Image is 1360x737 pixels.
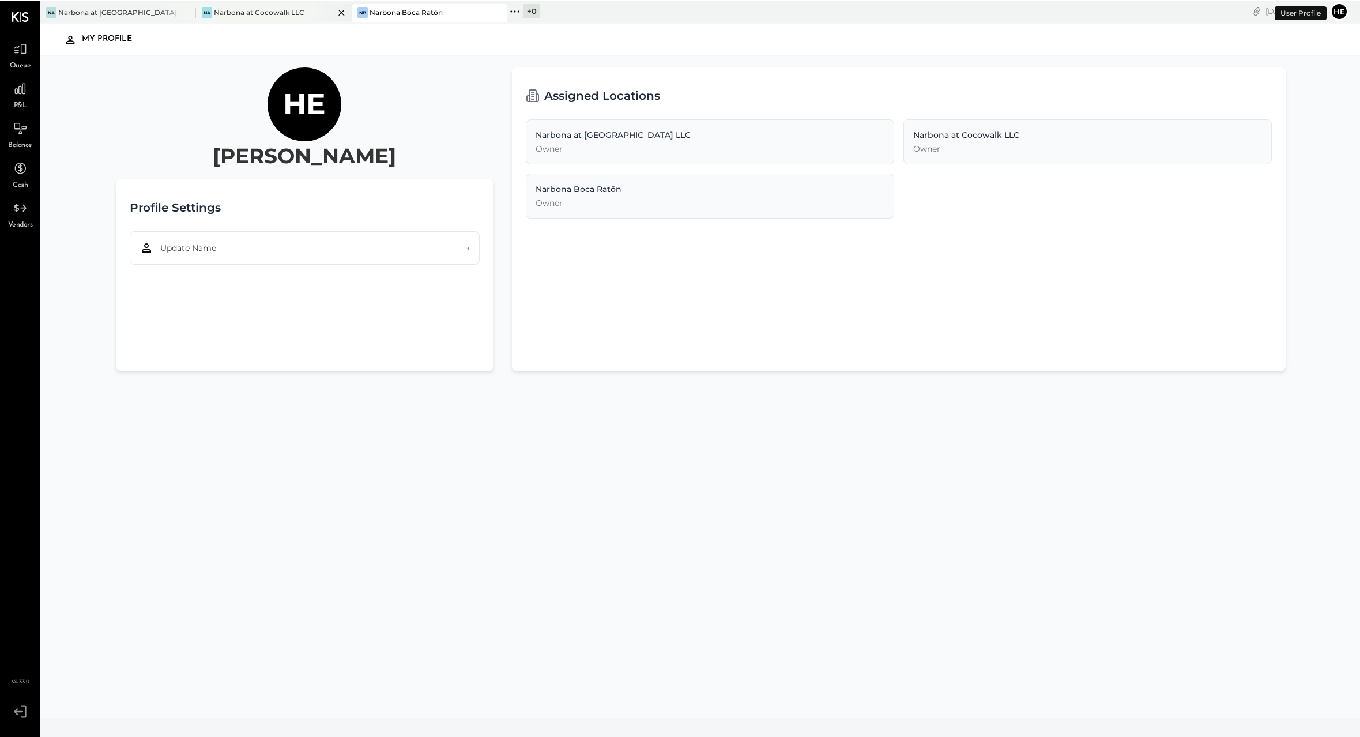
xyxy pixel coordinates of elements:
[130,193,221,221] h2: Profile Settings
[130,231,480,264] button: Update Name→
[202,7,212,17] div: Na
[544,81,660,110] h2: Assigned Locations
[214,7,304,17] div: Narbona at Cocowalk LLC
[213,141,396,170] h2: [PERSON_NAME]
[14,100,27,111] span: P&L
[913,129,1262,140] div: Narbona at Cocowalk LLC
[46,7,56,17] div: Na
[1,77,40,111] a: P&L
[8,220,33,230] span: Vendors
[1251,5,1263,17] div: copy link
[160,242,216,253] span: Update Name
[1,37,40,71] a: Queue
[536,183,884,194] div: Narbona Boca Ratōn
[1275,6,1327,20] div: User Profile
[357,7,368,17] div: NB
[536,197,884,208] div: Owner
[465,242,470,253] span: →
[1,117,40,151] a: Balance
[8,140,32,151] span: Balance
[523,3,540,18] div: + 0
[370,7,443,17] div: Narbona Boca Ratōn
[1265,5,1327,16] div: [DATE]
[1330,2,1348,20] button: He
[1,197,40,230] a: Vendors
[58,7,179,17] div: Narbona at [GEOGRAPHIC_DATA] LLC
[1,157,40,190] a: Cash
[913,142,1262,154] div: Owner
[283,86,326,122] h1: He
[536,129,884,140] div: Narbona at [GEOGRAPHIC_DATA] LLC
[10,61,31,71] span: Queue
[13,180,28,190] span: Cash
[82,29,144,48] div: My Profile
[536,142,884,154] div: Owner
